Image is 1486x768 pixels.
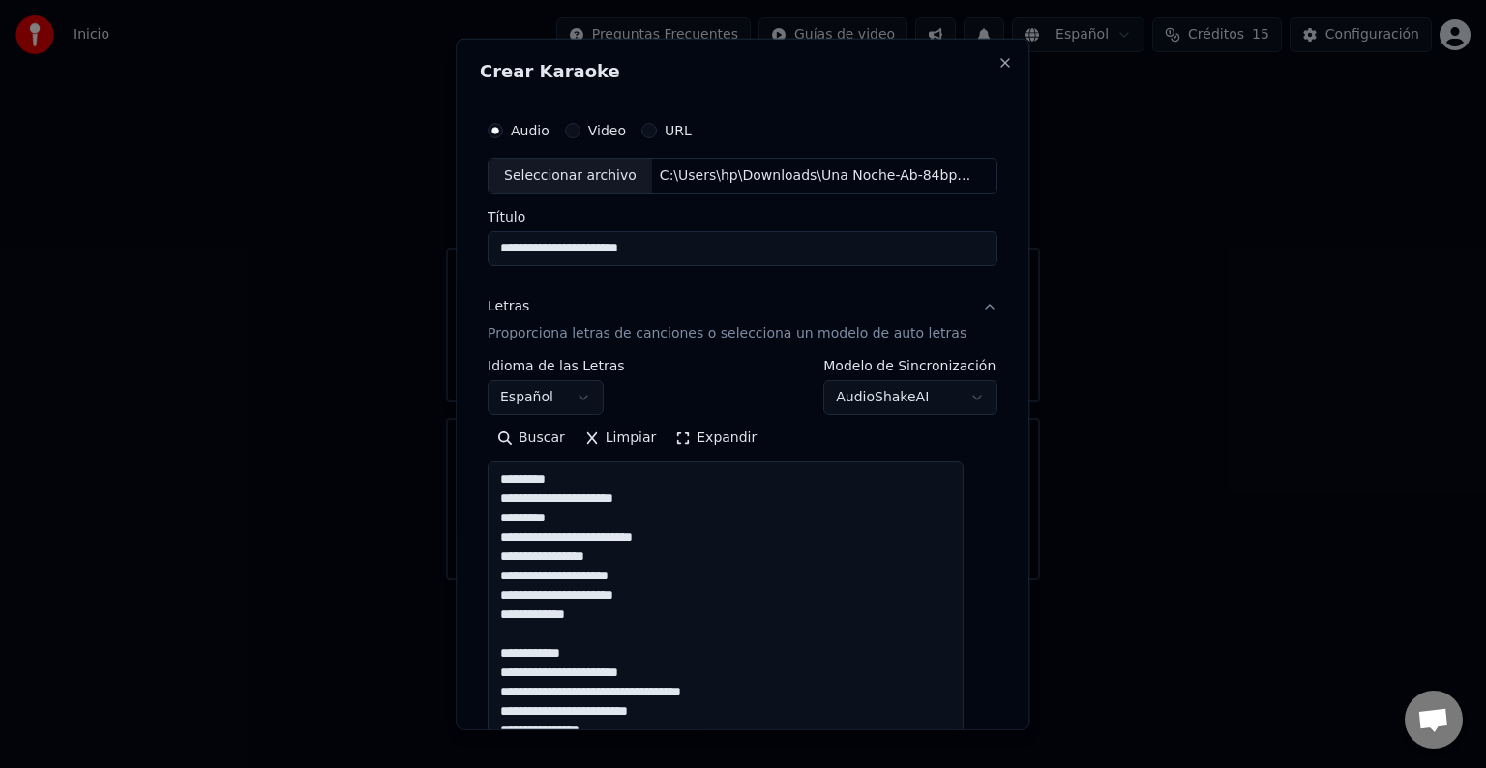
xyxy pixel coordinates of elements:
label: Título [488,210,997,223]
h2: Crear Karaoke [480,63,1005,80]
label: Audio [511,124,550,137]
label: URL [665,124,692,137]
button: LetrasProporciona letras de canciones o selecciona un modelo de auto letras [488,281,997,359]
label: Modelo de Sincronización [824,359,998,372]
div: Seleccionar archivo [489,159,652,193]
button: Buscar [488,423,575,454]
p: Proporciona letras de canciones o selecciona un modelo de auto letras [488,324,966,343]
label: Video [588,124,626,137]
div: Letras [488,297,529,316]
label: Idioma de las Letras [488,359,625,372]
button: Expandir [667,423,767,454]
button: Limpiar [575,423,666,454]
div: C:\Users\hp\Downloads\Una Noche-Ab-84bpm-442hz.m4a [652,166,981,186]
